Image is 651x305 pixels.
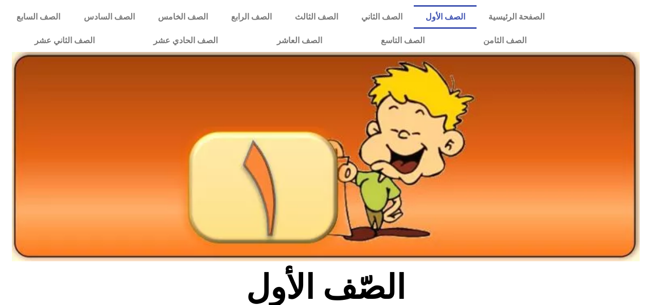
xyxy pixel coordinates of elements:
[124,29,247,52] a: الصف الحادي عشر
[477,5,556,29] a: الصفحة الرئيسية
[248,29,351,52] a: الصف العاشر
[5,29,124,52] a: الصف الثاني عشر
[351,29,454,52] a: الصف التاسع
[414,5,477,29] a: الصف الأول
[5,5,72,29] a: الصف السابع
[283,5,349,29] a: الصف الثالث
[72,5,146,29] a: الصف السادس
[454,29,556,52] a: الصف الثامن
[146,5,219,29] a: الصف الخامس
[219,5,283,29] a: الصف الرابع
[349,5,414,29] a: الصف الثاني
